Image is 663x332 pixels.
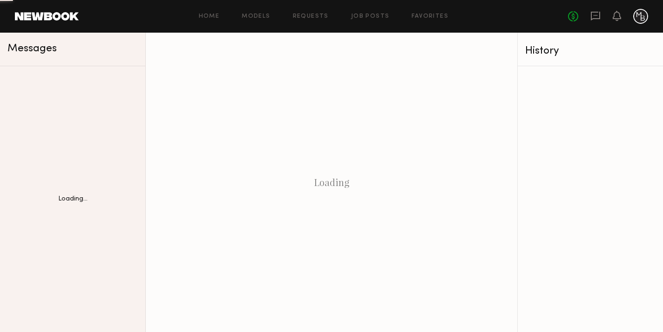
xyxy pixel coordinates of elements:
[7,43,57,54] span: Messages
[242,14,270,20] a: Models
[199,14,220,20] a: Home
[58,196,88,202] div: Loading...
[293,14,329,20] a: Requests
[146,33,517,332] div: Loading
[351,14,390,20] a: Job Posts
[525,46,656,56] div: History
[412,14,448,20] a: Favorites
